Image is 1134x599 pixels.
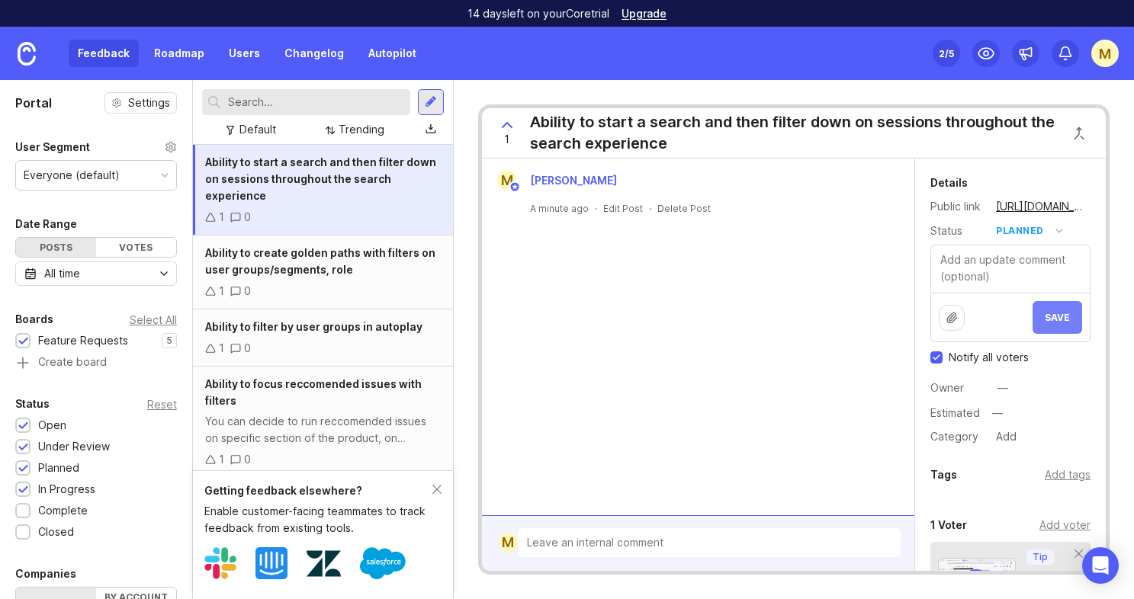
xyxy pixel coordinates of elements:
p: 5 [166,335,172,347]
div: 1 [219,451,224,468]
p: Tip [1033,551,1048,563]
div: Status [930,223,984,239]
div: 0 [244,340,251,357]
input: Search... [228,94,404,111]
span: Ability to focus reccomended issues with filters [205,377,422,407]
div: Delete Post [657,202,711,215]
div: Feature Requests [38,332,128,349]
img: member badge [509,181,520,193]
div: Open Intercom Messenger [1082,547,1119,584]
div: 0 [244,209,251,226]
div: · [595,202,597,215]
a: Users [220,40,269,67]
span: Save [1045,312,1070,323]
div: 1 [219,340,224,357]
div: 0 [244,283,251,299]
p: 14 days left on your Core trial [467,6,609,21]
span: Ability to create golden paths with filters on user groups/segments, role [205,246,435,276]
a: Changelog [275,40,353,67]
h1: Portal [15,94,52,112]
input: Checkbox to toggle notify voters [930,351,943,364]
div: Public link [930,198,984,215]
div: M [497,171,517,191]
div: Ability to start a search and then filter down on sessions throughout the search experience [530,111,1056,154]
div: 1 [219,209,224,226]
span: Settings [128,95,170,111]
div: 0 [244,451,251,468]
button: M [1091,40,1119,67]
img: Intercom logo [255,547,288,579]
span: Ability to filter by user groups in autoplay [205,320,422,333]
div: Under Review [38,438,110,455]
span: [PERSON_NAME] [530,174,617,187]
svg: toggle icon [152,267,176,280]
div: 1 Voter [930,516,967,534]
a: Ability to start a search and then filter down on sessions throughout the search experience10 [193,145,453,235]
div: Enable customer-facing teammates to track feedback from existing tools. [204,503,432,537]
div: Votes [96,238,176,257]
div: All time [44,265,80,282]
div: Complete [38,502,88,519]
div: Getting feedback elsewhere? [204,482,432,499]
div: Companies [15,565,76,583]
a: M[PERSON_NAME] [488,171,629,191]
div: Estimated [930,408,980,418]
div: Everyone (default) [24,167,120,184]
div: Owner [930,380,984,396]
a: Ability to create golden paths with filters on user groups/segments, role10 [193,235,453,309]
div: — [988,403,1007,423]
a: Ability to focus reccomended issues with filtersYou can decide to run reccomended issues on speci... [193,367,453,478]
div: Trending [339,121,384,138]
div: Category [930,428,984,445]
span: Ability to start a search and then filter down on sessions throughout the search experience [205,155,436,202]
a: Create board [15,357,177,370]
div: Posts [16,238,96,257]
img: Salesforce logo [360,540,406,586]
div: Add tags [1045,466,1091,483]
a: Add [984,427,1021,447]
button: Settings [104,92,177,114]
div: 2 /5 [939,43,954,64]
div: Open [38,417,66,434]
div: Date Range [15,215,77,233]
div: Planned [38,460,79,476]
button: 2/5 [933,40,960,67]
span: 1 [504,131,509,148]
div: Add voter [1039,517,1091,533]
div: Add [991,427,1021,447]
a: A minute ago [530,202,589,215]
a: [URL][DOMAIN_NAME] [991,197,1091,216]
span: Notify all voters [949,350,1029,365]
a: Autopilot [359,40,426,67]
div: Reset [147,400,177,408]
div: Details [930,174,968,192]
a: Ability to filter by user groups in autoplay10 [193,309,453,367]
div: — [997,380,1008,396]
div: You can decide to run reccomended issues on specific section of the product, on sessions with spe... [205,413,441,447]
div: Default [239,121,276,138]
div: 1 [219,283,224,299]
div: · [649,202,651,215]
a: Upgrade [622,8,667,19]
div: In Progress [38,481,95,498]
div: Closed [38,524,74,540]
div: User Segment [15,138,90,156]
div: Select All [130,316,177,324]
div: Boards [15,310,53,328]
div: Tags [930,466,957,484]
div: Edit Post [603,202,643,215]
div: M [499,533,518,553]
img: Canny Home [18,42,36,66]
a: Roadmap [145,40,214,67]
img: Slack logo [204,547,236,579]
button: Close button [1064,118,1094,149]
img: Zendesk logo [307,546,341,581]
div: Status [15,395,50,413]
div: planned [996,223,1044,239]
button: Save [1033,301,1082,334]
